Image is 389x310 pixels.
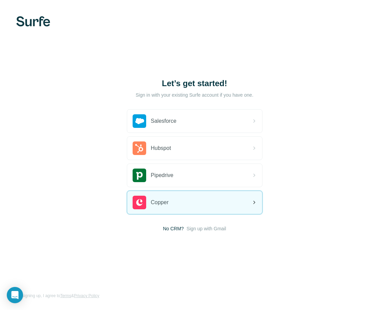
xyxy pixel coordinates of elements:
[133,141,146,155] img: hubspot's logo
[16,16,50,26] img: Surfe's logo
[151,171,174,179] span: Pipedrive
[133,114,146,128] img: salesforce's logo
[151,144,171,152] span: Hubspot
[136,92,253,98] p: Sign in with your existing Surfe account if you have one.
[133,169,146,182] img: pipedrive's logo
[74,293,99,298] a: Privacy Policy
[16,293,99,299] span: By signing up, I agree to &
[151,117,177,125] span: Salesforce
[7,287,23,303] div: Open Intercom Messenger
[60,293,71,298] a: Terms
[133,196,146,209] img: copper's logo
[163,225,183,232] span: No CRM?
[151,198,169,207] span: Copper
[127,78,262,89] h1: Let’s get started!
[187,225,226,232] button: Sign up with Gmail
